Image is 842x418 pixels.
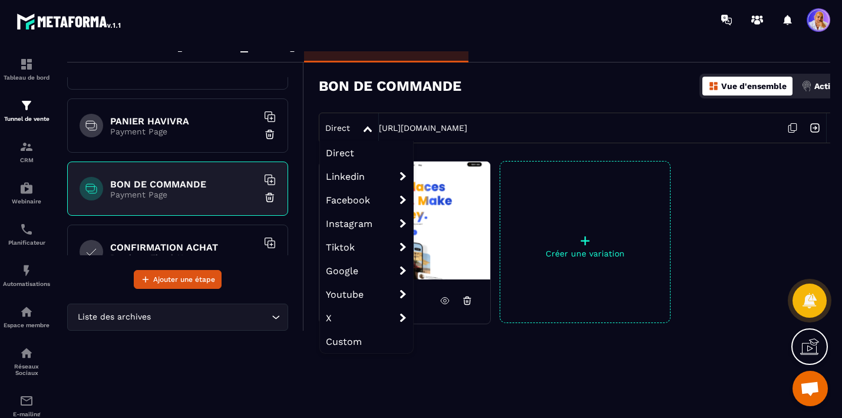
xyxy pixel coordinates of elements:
[320,235,413,259] span: Tiktok
[379,123,467,133] a: [URL][DOMAIN_NAME]
[110,242,257,253] h6: CONFIRMATION ACHAT
[320,212,413,235] span: Instagram
[19,57,34,71] img: formation
[3,239,50,246] p: Planificateur
[3,74,50,81] p: Tableau de bord
[16,11,123,32] img: logo
[110,127,257,136] p: Payment Page
[801,81,812,91] img: actions.d6e523a2.png
[264,129,276,140] img: trash
[3,131,50,172] a: formationformationCRM
[3,363,50,376] p: Réseaux Sociaux
[110,190,257,199] p: Payment Page
[3,157,50,163] p: CRM
[708,81,719,91] img: dashboard-orange.40269519.svg
[19,140,34,154] img: formation
[320,330,413,353] span: Custom
[320,141,413,164] span: Direct
[500,232,670,249] p: +
[320,282,413,306] span: Youtube
[500,249,670,258] p: Créer une variation
[3,198,50,205] p: Webinaire
[110,116,257,127] h6: PANIER HAVIVRA
[19,394,34,408] img: email
[19,264,34,278] img: automations
[110,253,257,262] p: Purchase Thank You
[110,179,257,190] h6: BON DE COMMANDE
[3,255,50,296] a: automationsautomationsAutomatisations
[319,78,461,94] h3: BON DE COMMANDE
[325,123,350,133] span: Direct
[67,304,288,331] div: Search for option
[19,181,34,195] img: automations
[134,270,222,289] button: Ajouter une étape
[320,306,413,330] span: X
[3,337,50,385] a: social-networksocial-networkRéseaux Sociaux
[153,311,269,324] input: Search for option
[3,116,50,122] p: Tunnel de vente
[19,98,34,113] img: formation
[3,48,50,90] a: formationformationTableau de bord
[3,411,50,417] p: E-mailing
[793,371,828,406] a: Ouvrir le chat
[3,296,50,337] a: automationsautomationsEspace membre
[264,255,276,266] img: trash
[320,259,413,282] span: Google
[264,192,276,203] img: trash
[19,222,34,236] img: scheduler
[320,164,413,188] span: Linkedin
[3,213,50,255] a: schedulerschedulerPlanificateur
[3,172,50,213] a: automationsautomationsWebinaire
[3,90,50,131] a: formationformationTunnel de vente
[75,311,153,324] span: Liste des archives
[19,305,34,319] img: automations
[721,81,787,91] p: Vue d'ensemble
[3,322,50,328] p: Espace membre
[3,281,50,287] p: Automatisations
[153,274,215,285] span: Ajouter une étape
[19,346,34,360] img: social-network
[320,188,413,212] span: Facebook
[804,117,826,139] img: arrow-next.bcc2205e.svg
